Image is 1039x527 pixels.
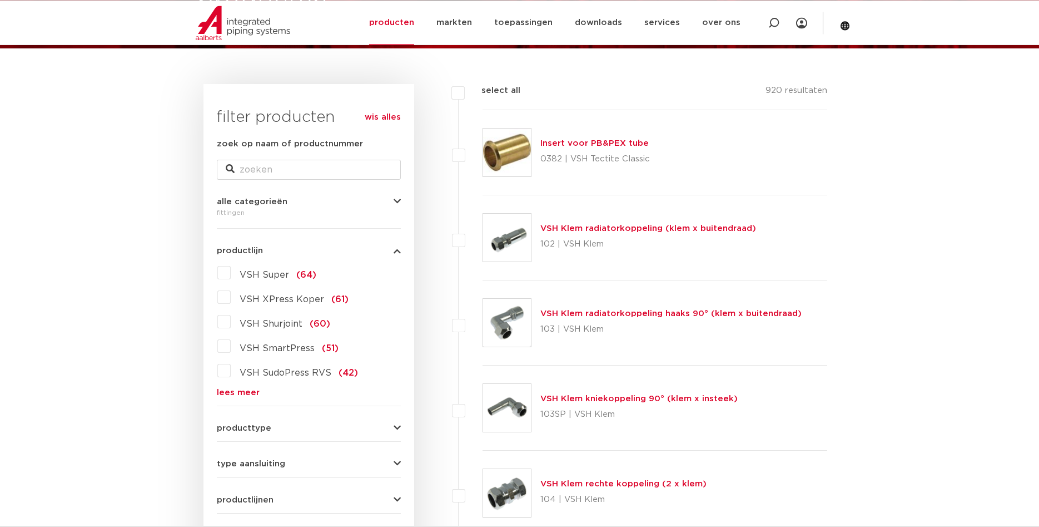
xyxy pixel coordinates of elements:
a: VSH Klem radiatorkoppeling haaks 90° (klem x buitendraad) [540,309,802,318]
span: VSH Shurjoint [240,319,302,328]
span: (51) [322,344,339,353]
a: lees meer [217,388,401,397]
span: (61) [331,295,349,304]
a: VSH Klem rechte koppeling (2 x klem) [540,480,707,488]
span: producttype [217,424,271,432]
span: (42) [339,368,358,377]
span: type aansluiting [217,460,285,468]
a: VSH Klem kniekoppeling 90° (klem x insteek) [540,395,738,403]
a: wis alles [365,111,401,124]
span: VSH XPress Koper [240,295,324,304]
p: 103 | VSH Klem [540,321,802,338]
button: producttype [217,424,401,432]
p: 102 | VSH Klem [540,235,756,253]
p: 104 | VSH Klem [540,491,707,509]
a: Insert voor PB&PEX tube [540,139,649,147]
span: productlijnen [217,496,274,504]
p: 0382 | VSH Tectite Classic [540,150,650,168]
span: (60) [310,319,330,328]
span: alle categorieën [217,198,287,206]
span: VSH Super [240,270,289,279]
h3: filter producten [217,106,401,129]
span: (64) [296,270,316,279]
button: alle categorieën [217,198,401,206]
img: Thumbnail for VSH Klem radiatorkoppeling haaks 90° (klem x buitendraad) [483,299,531,347]
img: Thumbnail for Insert voor PB&PEX tube [483,129,531,176]
img: Thumbnail for VSH Klem rechte koppeling (2 x klem) [483,469,531,517]
p: 103SP | VSH Klem [540,406,738,423]
span: VSH SudoPress RVS [240,368,331,377]
button: productlijnen [217,496,401,504]
button: type aansluiting [217,460,401,468]
span: productlijn [217,247,263,255]
span: VSH SmartPress [240,344,315,353]
p: 920 resultaten [765,84,827,101]
img: Thumbnail for VSH Klem kniekoppeling 90° (klem x insteek) [483,384,531,432]
img: Thumbnail for VSH Klem radiatorkoppeling (klem x buitendraad) [483,214,531,262]
input: zoeken [217,160,401,180]
label: zoek op naam of productnummer [217,137,363,151]
a: VSH Klem radiatorkoppeling (klem x buitendraad) [540,224,756,233]
button: productlijn [217,247,401,255]
label: select all [465,84,520,97]
div: fittingen [217,206,401,219]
